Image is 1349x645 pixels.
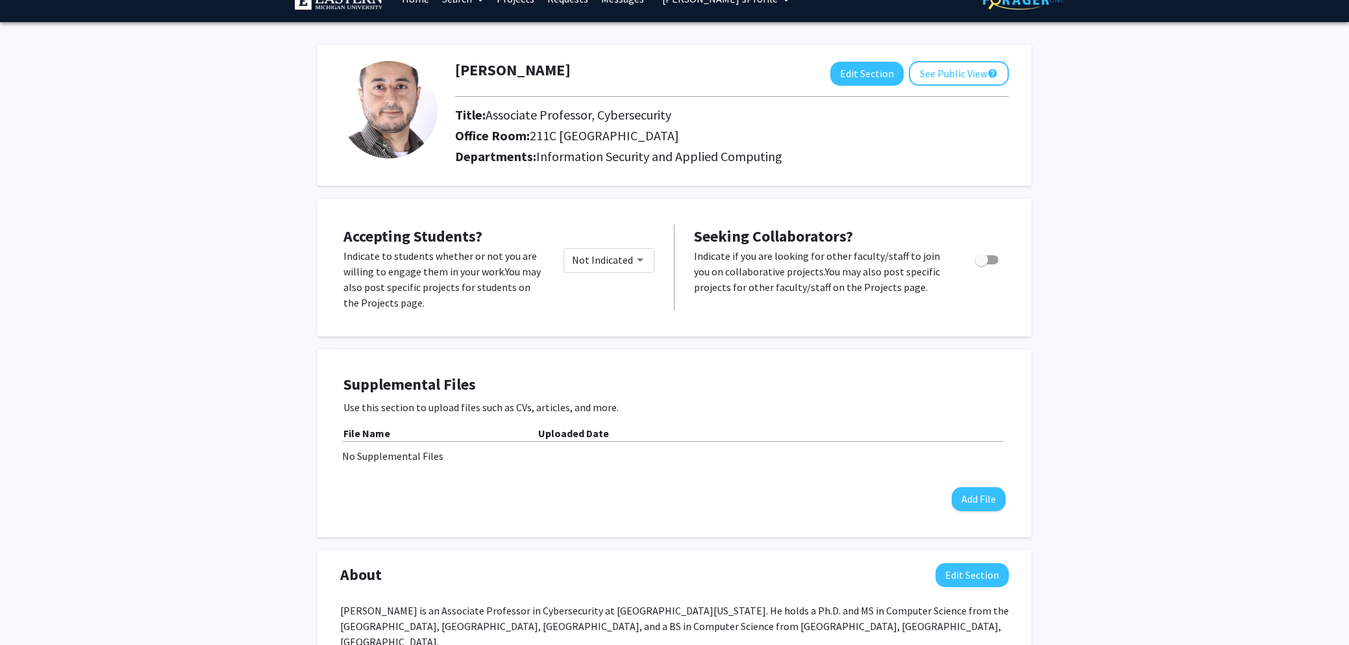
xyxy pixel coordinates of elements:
span: Associate Professor, Cybersecurity [486,107,671,123]
button: See Public View [909,61,1009,86]
h1: [PERSON_NAME] [455,61,571,80]
mat-select: Would you like to permit student requests? [563,248,654,273]
h2: Office Room: [455,128,915,144]
div: Toggle [970,248,1006,268]
button: Edit About [935,563,1009,587]
p: Indicate to students whether or not you are willing to engage them in your work. You may also pos... [343,248,544,310]
h4: Supplemental Files [343,375,1006,394]
span: Seeking Collaborators? [694,226,853,246]
b: File Name [343,427,390,440]
span: 211C [GEOGRAPHIC_DATA] [530,127,679,144]
p: Indicate if you are looking for other faculty/staff to join you on collaborative projects. You ma... [694,248,950,295]
mat-icon: help [987,66,998,81]
div: No Supplemental Files [342,448,1007,464]
span: About [340,563,382,587]
h2: Title: [455,107,915,123]
h2: Departments: [445,149,1019,164]
p: Use this section to upload files such as CVs, articles, and more. [343,399,1006,415]
button: Add File [952,487,1006,511]
span: Information Security and Applied Computing [536,148,782,164]
span: Accepting Students? [343,226,482,246]
div: Toggle [563,248,654,273]
img: Profile Picture [340,61,438,158]
b: Uploaded Date [538,427,609,440]
button: Edit Section [830,62,904,86]
iframe: Chat [10,587,55,635]
span: Not Indicated [572,253,633,266]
